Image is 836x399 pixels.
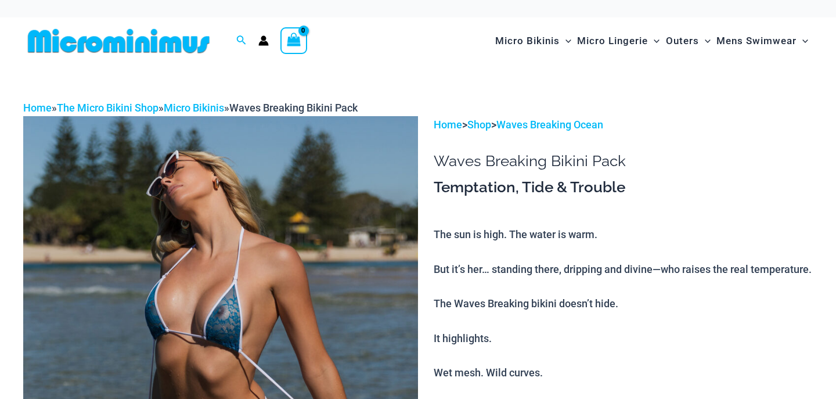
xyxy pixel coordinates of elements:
[714,23,811,59] a: Mens SwimwearMenu ToggleMenu Toggle
[258,35,269,46] a: Account icon link
[574,23,662,59] a: Micro LingerieMenu ToggleMenu Toggle
[434,116,813,134] p: > >
[23,102,52,114] a: Home
[491,21,813,60] nav: Site Navigation
[229,102,358,114] span: Waves Breaking Bikini Pack
[23,28,214,54] img: MM SHOP LOGO FLAT
[577,26,648,56] span: Micro Lingerie
[492,23,574,59] a: Micro BikinisMenu ToggleMenu Toggle
[434,152,813,170] h1: Waves Breaking Bikini Pack
[666,26,699,56] span: Outers
[434,178,813,197] h3: Temptation, Tide & Trouble
[699,26,711,56] span: Menu Toggle
[495,26,560,56] span: Micro Bikinis
[663,23,714,59] a: OutersMenu ToggleMenu Toggle
[280,27,307,54] a: View Shopping Cart, empty
[164,102,224,114] a: Micro Bikinis
[560,26,571,56] span: Menu Toggle
[434,118,462,131] a: Home
[716,26,797,56] span: Mens Swimwear
[648,26,660,56] span: Menu Toggle
[797,26,808,56] span: Menu Toggle
[236,34,247,48] a: Search icon link
[496,118,603,131] a: Waves Breaking Ocean
[57,102,158,114] a: The Micro Bikini Shop
[467,118,491,131] a: Shop
[23,102,358,114] span: » » »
